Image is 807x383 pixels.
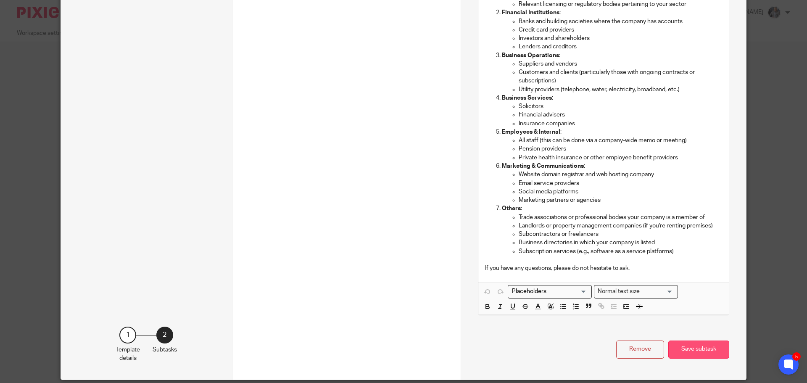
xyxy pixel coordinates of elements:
strong: Financial Institutions [502,10,559,16]
p: Subcontractors or freelancers [519,230,722,238]
p: : [502,204,722,213]
p: Marketing partners or agencies [519,196,722,204]
p: Suppliers and vendors [519,60,722,68]
p: Investors and shareholders [519,34,722,42]
strong: Business Operations [502,53,559,58]
p: Credit card providers [519,26,722,34]
p: All staff (this can be done via a company-wide memo or meeting) [519,136,722,145]
input: Search for option [509,287,587,296]
p: Pension providers [519,145,722,153]
button: Save subtask [668,341,729,359]
span: Normal text size [596,287,642,296]
p: Website domain registrar and web hosting company [519,170,722,179]
p: Private health insurance or other employee benefit providers [519,153,722,162]
p: Subscription services (e.g., software as a service platforms) [519,247,722,256]
input: Search for option [643,287,673,296]
p: Trade associations or professional bodies your company is a member of [519,213,722,222]
p: If you have any questions, please do not hesitate to ask. [485,264,722,272]
p: Banks and building societies where the company has accounts [519,17,722,26]
div: Search for option [508,285,592,298]
p: Template details [116,346,140,363]
p: Subtasks [153,346,177,354]
p: Solicitors [519,102,722,111]
p: Lenders and creditors [519,42,722,51]
p: : [502,8,722,17]
p: : [502,162,722,170]
p: Business directories in which your company is listed [519,238,722,247]
p: : [502,128,722,136]
p: : [502,51,722,60]
p: Utility providers (telephone, water, electricity, broadband, etc.) [519,85,722,94]
strong: Others [502,206,521,211]
strong: Business Services [502,95,552,101]
button: Remove [616,341,664,359]
p: Landlords or property management companies (if you're renting premises) [519,222,722,230]
strong: Employees & Internal [502,129,560,135]
div: Search for option [594,285,678,298]
p: Email service providers [519,179,722,188]
div: 2 [156,327,173,343]
strong: Marketing & Communications [502,163,584,169]
p: Financial advisers [519,111,722,119]
p: Customers and clients (particularly those with ongoing contracts or subscriptions) [519,68,722,85]
div: 5 [792,352,801,361]
p: Insurance companies [519,119,722,128]
p: Social media platforms [519,188,722,196]
div: 1 [119,327,136,343]
p: : [502,94,722,102]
